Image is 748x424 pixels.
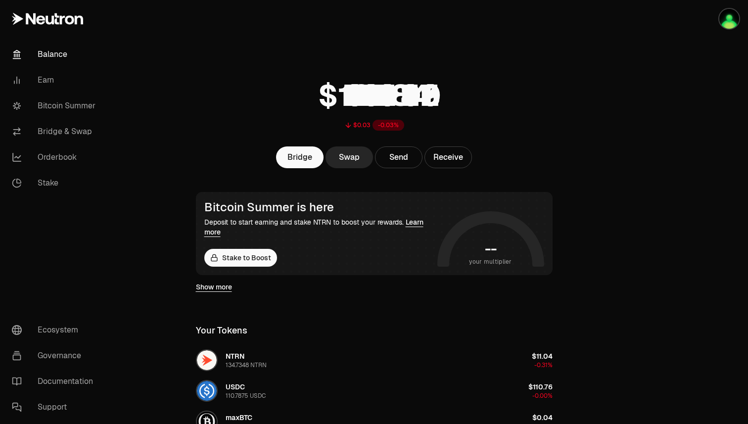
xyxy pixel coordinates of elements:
[532,392,553,400] span: -0.00%
[197,350,217,370] img: NTRN Logo
[226,413,252,422] span: maxBTC
[4,67,107,93] a: Earn
[528,382,553,391] span: $110.76
[373,120,404,131] div: -0.03%
[197,381,217,401] img: USDC Logo
[375,146,422,168] button: Send
[204,200,433,214] div: Bitcoin Summer is here
[226,392,266,400] div: 110.7875 USDC
[226,361,267,369] div: 134.7348 NTRN
[4,119,107,144] a: Bridge & Swap
[196,324,247,337] div: Your Tokens
[4,42,107,67] a: Balance
[4,394,107,420] a: Support
[719,9,739,29] img: Main Wallet
[190,376,559,406] button: USDC LogoUSDC110.7875 USDC$110.76-0.00%
[276,146,324,168] a: Bridge
[204,217,433,237] div: Deposit to start earning and stake NTRN to boost your rewards.
[196,282,232,292] a: Show more
[4,170,107,196] a: Stake
[532,352,553,361] span: $11.04
[534,361,553,369] span: -0.31%
[424,146,472,168] button: Receive
[532,413,553,422] span: $0.04
[4,93,107,119] a: Bitcoin Summer
[4,343,107,369] a: Governance
[4,369,107,394] a: Documentation
[190,345,559,375] button: NTRN LogoNTRN134.7348 NTRN$11.04-0.31%
[226,352,244,361] span: NTRN
[485,241,496,257] h1: --
[469,257,512,267] span: your multiplier
[4,317,107,343] a: Ecosystem
[4,144,107,170] a: Orderbook
[353,121,371,129] div: $0.03
[204,249,277,267] a: Stake to Boost
[326,146,373,168] a: Swap
[226,382,245,391] span: USDC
